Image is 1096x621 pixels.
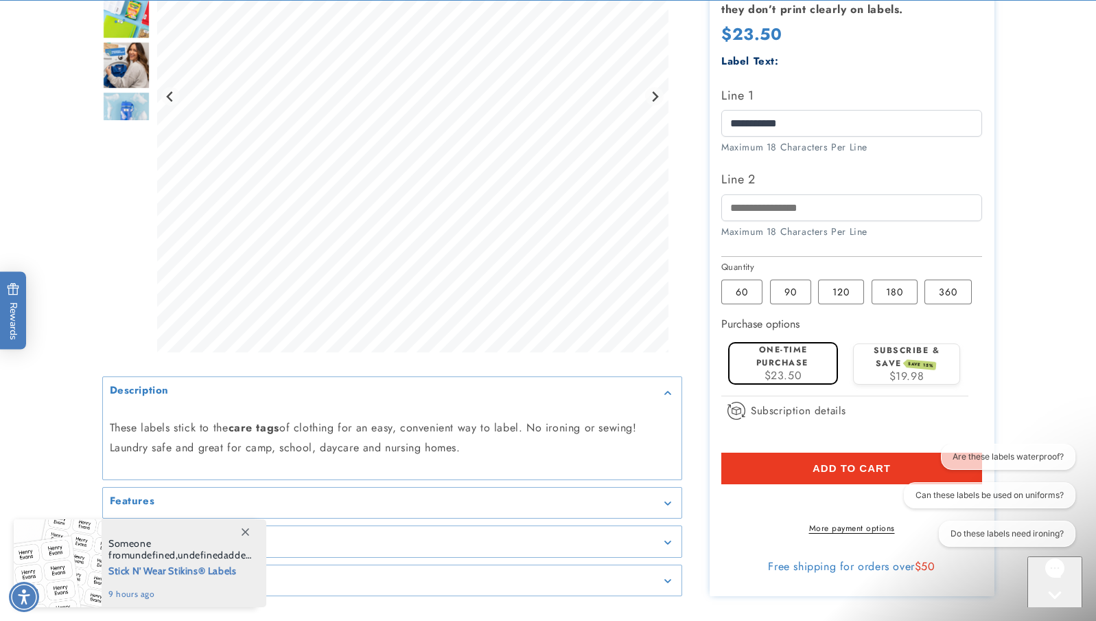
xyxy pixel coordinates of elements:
span: undefined [130,549,175,561]
span: SAVE 15% [905,360,936,371]
legend: Quantity [721,260,756,274]
button: Add to cart [721,453,982,484]
span: $19.98 [889,368,924,384]
label: 60 [721,280,762,304]
div: Go to slide 7 [102,91,150,139]
label: 120 [818,280,864,304]
img: Stick N' Wear® Labels - Label Land [102,91,150,139]
span: Add to cart [813,462,891,475]
label: Subscribe & save [874,344,940,370]
iframe: Gorgias live chat messenger [1027,556,1082,607]
label: 360 [924,280,972,304]
span: $23.50 [721,22,782,46]
p: These labels stick to the of clothing for an easy, convenient way to label. No ironing or sewing!... [110,418,675,458]
h2: Description [110,383,170,397]
label: 180 [872,280,918,304]
span: 50 [921,558,935,574]
span: Someone from , added this product to their cart. [108,538,252,561]
label: Line 1 [721,84,982,106]
div: Maximum 18 Characters Per Line [721,140,982,155]
summary: Details [103,526,681,557]
div: Maximum 18 Characters Per Line [721,225,982,239]
div: Go to slide 6 [102,41,150,89]
h2: Features [110,495,155,508]
span: $23.50 [765,368,802,383]
iframe: Gorgias live chat conversation starters [884,444,1082,559]
a: More payment options [721,522,982,534]
span: Stick N' Wear Stikins® Labels [108,561,252,578]
summary: Description [103,376,681,407]
span: Subscription details [751,403,846,419]
label: One-time purchase [756,343,808,369]
label: Line 2 [721,168,982,190]
span: Rewards [7,283,20,340]
div: Free shipping for orders over [721,560,982,574]
span: undefined [178,549,223,561]
label: 90 [770,280,811,304]
strong: care tags [229,420,279,436]
summary: Inclusive assortment [103,565,681,596]
img: Stick N' Wear® Labels - Label Land [102,41,150,89]
summary: Features [103,488,681,519]
div: Accessibility Menu [9,582,39,612]
iframe: Sign Up via Text for Offers [11,511,174,552]
span: 9 hours ago [108,588,252,600]
button: Previous slide [161,87,180,106]
label: Purchase options [721,316,800,332]
label: Label Text: [721,54,779,69]
span: $ [915,558,922,574]
button: Next slide [645,87,664,106]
